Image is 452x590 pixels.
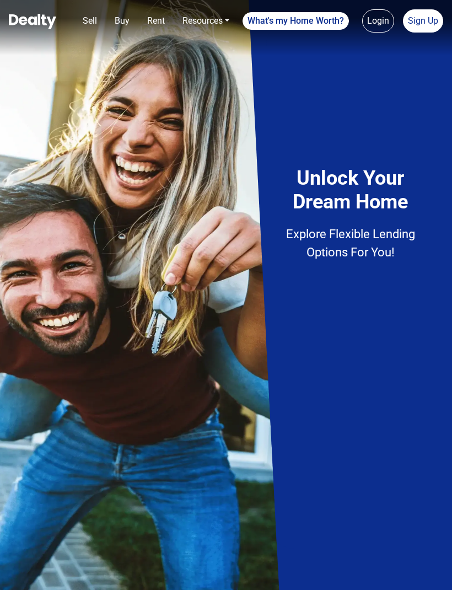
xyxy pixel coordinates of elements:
[78,10,101,32] a: Sell
[243,12,349,30] a: What's my Home Worth?
[110,10,134,32] a: Buy
[283,167,418,214] h4: Unlock Your Dream Home
[403,9,443,33] a: Sign Up
[362,9,394,33] a: Login
[9,14,56,29] img: Dealty - Buy, Sell & Rent Homes
[283,225,418,261] p: Explore Flexible Lending Options For You!
[178,10,234,32] a: Resources
[143,10,169,32] a: Rent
